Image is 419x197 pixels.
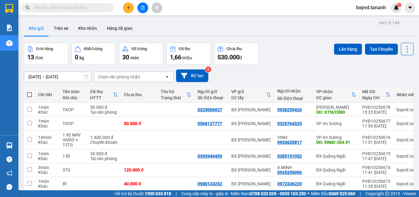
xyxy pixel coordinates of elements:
[397,3,401,7] sup: 1
[231,95,266,100] div: ĐC lấy
[379,19,400,26] div: ver 1.8.146
[158,87,194,103] th: Toggle SortBy
[277,107,302,112] div: 0938255426
[38,170,56,175] div: Khác
[277,121,302,126] div: 0329764325
[351,4,391,11] span: bxpvd.tananh
[316,135,356,140] div: VP An Sương
[362,105,390,110] div: PVĐ10250678
[277,154,302,159] div: 0385151052
[38,124,56,128] div: Khác
[228,87,274,103] th: Toggle SortBy
[362,119,390,124] div: PVĐ10250677
[170,53,181,61] span: 1,66
[90,95,113,100] div: HTTT
[63,95,84,100] div: Ghi chú
[362,179,390,184] div: PVĐ10250673
[27,53,34,61] span: 13
[362,170,390,175] div: 11:41 [DATE]
[38,151,56,156] div: 1 món
[316,121,356,126] div: VP An Sương
[6,142,13,149] img: warehouse-icon
[5,4,13,13] img: logo-vxr
[126,6,131,10] span: plus
[179,47,190,51] div: Đã thu
[334,44,362,55] button: Lên hàng
[198,181,222,186] div: 0988133252
[362,110,390,115] div: 13:25 [DATE]
[316,95,351,100] div: ĐC giao
[231,137,271,142] div: BX [PERSON_NAME]
[231,107,271,112] div: BX [PERSON_NAME]
[6,170,12,176] span: notification
[313,87,359,103] th: Toggle SortBy
[87,87,121,103] th: Toggle SortBy
[362,89,386,94] div: Mã GD
[6,25,13,31] img: solution-icon
[316,105,356,110] div: [PERSON_NAME]
[24,43,68,65] button: Đơn hàng13đơn
[124,121,155,126] div: 50.000 đ
[362,140,390,145] div: 11:51 [DATE]
[277,96,310,101] div: Số điện thoại
[90,110,118,115] div: Tại văn phòng
[38,119,56,124] div: 1 món
[35,55,43,60] span: đơn
[137,2,148,13] button: file-add
[123,2,134,13] button: plus
[226,47,242,51] div: Chưa thu
[217,53,240,61] span: 530.000
[38,135,56,140] div: 14 món
[98,74,140,80] div: Chọn văn phòng nhận
[124,181,155,186] div: 40.000 đ
[362,156,390,161] div: 11:47 [DATE]
[362,165,390,170] div: PVĐ10250674
[75,53,78,61] span: 0
[24,21,49,36] button: Kho gửi
[277,170,302,175] div: 0935359096
[198,107,222,112] div: 0325006927
[214,43,259,65] button: Chưa thu530.000đ
[316,110,356,115] div: DĐ: GTN/CR80
[38,184,56,189] div: Khác
[362,135,390,140] div: PVĐ10250676
[152,2,162,13] button: aim
[198,89,225,94] div: Người gửi
[407,5,413,10] span: caret-down
[71,43,116,65] button: Khối lượng0kg
[131,47,147,51] div: Số lượng
[24,72,91,82] input: Select a date range.
[90,105,118,110] div: 50.000 đ
[316,181,356,186] div: BX Quãng Ngãi
[198,154,222,159] div: 0393949459
[316,140,356,145] div: DĐ: 59M2-284.91
[231,89,266,94] div: VP gửi
[360,190,361,197] span: |
[250,191,306,196] strong: 0708 023 035 - 0935 103 250
[277,140,302,145] div: 0933620817
[124,92,155,97] div: Chưa thu
[316,154,356,159] div: BX Quãng Ngãi
[329,191,355,196] strong: 0369 525 060
[63,132,84,147] div: 1 XE MÁY VARIO + 13TG
[145,191,171,196] strong: 1900 633 818
[198,95,225,100] div: Số điện thoại
[6,40,13,46] img: warehouse-icon
[398,3,400,7] span: 1
[63,167,84,172] div: 3TG
[38,140,56,145] div: Khác
[181,190,229,197] span: Cung cấp máy in - giấy in:
[90,89,113,94] div: Đã thu
[6,156,12,162] span: question-circle
[6,184,12,190] span: message
[84,47,102,51] div: Khối lượng
[161,95,186,100] div: Trạng thái
[73,21,102,36] button: Kho nhận
[231,190,306,197] span: Miền Nam
[63,107,84,112] div: TXOP
[38,165,56,170] div: 3 món
[115,190,171,197] span: Hỗ trợ kỹ thuật:
[277,89,310,93] div: Người nhận
[176,190,177,197] span: |
[63,154,84,159] div: 1 BÌ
